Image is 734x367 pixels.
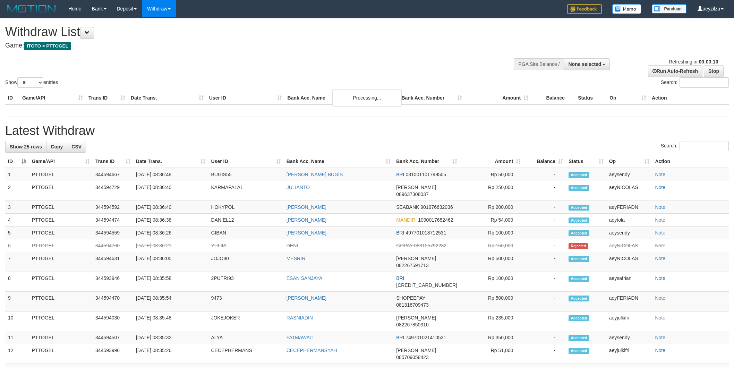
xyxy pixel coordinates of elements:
td: - [523,252,566,272]
span: Copy 031001101799505 to clipboard [406,172,446,177]
span: SHOPEEPAY [396,295,425,301]
td: [DATE] 08:36:40 [133,181,208,201]
span: Accepted [569,335,589,341]
td: 7 [5,252,29,272]
a: MESRIN [287,256,305,261]
span: SEABANK [396,204,419,210]
button: None selected [564,58,610,70]
span: Refreshing in: [669,59,718,65]
td: 3 [5,201,29,214]
span: Copy 1090017652462 to clipboard [418,217,453,223]
th: Bank Acc. Number [399,92,465,104]
a: CSV [67,141,86,153]
a: RASNIADIN [287,315,313,321]
td: PTTOGEL [29,201,93,214]
span: BRI [396,335,404,340]
td: 9473 [208,292,283,311]
th: Op [607,92,649,104]
span: Rejected [569,243,588,249]
td: HOKYPOL [208,201,283,214]
td: PTTOGEL [29,292,93,311]
th: Game/API [19,92,86,104]
td: - [523,227,566,239]
td: 344594559 [93,227,133,239]
td: 10 [5,311,29,331]
td: - [523,272,566,292]
th: Amount: activate to sort column ascending [460,155,523,168]
span: [PERSON_NAME] [396,315,436,321]
span: None selected [569,61,601,67]
td: 344593996 [93,344,133,364]
td: [DATE] 08:35:26 [133,344,208,364]
div: PGA Site Balance / [514,58,564,70]
a: Note [655,230,665,236]
span: [PERSON_NAME] [396,348,436,353]
td: CECEPHERMANS [208,344,283,364]
input: Search: [680,77,729,88]
td: aeyFERIADN [606,201,652,214]
span: Copy 082267591713 to clipboard [396,263,428,268]
span: Accepted [569,276,589,282]
th: Bank Acc. Name: activate to sort column ascending [284,155,394,168]
td: [DATE] 08:36:38 [133,214,208,227]
input: Search: [680,141,729,151]
img: panduan.png [652,4,686,14]
td: YULIIA [208,239,283,252]
td: - [523,168,566,181]
td: - [523,344,566,364]
td: aeysendy [606,331,652,344]
td: [DATE] 08:35:48 [133,311,208,331]
th: ID: activate to sort column descending [5,155,29,168]
td: Rp 150,000 [460,239,523,252]
td: JOJO80 [208,252,283,272]
a: Note [655,256,665,261]
td: 11 [5,331,29,344]
td: Rp 50,000 [460,168,523,181]
span: Accepted [569,230,589,236]
span: Copy 081316709473 to clipboard [396,302,428,308]
td: Rp 500,000 [460,292,523,311]
th: Status [575,92,607,104]
span: CSV [71,144,82,150]
th: Bank Acc. Number: activate to sort column ascending [393,155,460,168]
th: Balance: activate to sort column ascending [523,155,566,168]
a: [PERSON_NAME] [287,204,326,210]
span: Copy 367601009433535 to clipboard [396,282,457,288]
td: DANIEL12 [208,214,283,227]
th: Action [652,155,729,168]
a: Note [655,172,665,177]
h4: Game: [5,42,483,49]
th: Balance [531,92,575,104]
a: Copy [46,141,67,153]
td: PTTOGEL [29,344,93,364]
a: [PERSON_NAME] [287,295,326,301]
span: Copy 082267850310 to clipboard [396,322,428,327]
strong: 00:00:10 [699,59,718,65]
td: ALYA [208,331,283,344]
label: Search: [661,77,729,88]
span: Accepted [569,348,589,354]
a: Note [655,185,665,190]
span: Copy 089637308037 to clipboard [396,191,428,197]
a: Note [655,204,665,210]
td: - [523,311,566,331]
td: Rp 100,000 [460,227,523,239]
td: 344594667 [93,168,133,181]
td: 344594729 [93,181,133,201]
a: Note [655,348,665,353]
span: BRI [396,275,404,281]
th: Trans ID: activate to sort column ascending [93,155,133,168]
select: Showentries [17,77,43,88]
td: GIBAN [208,227,283,239]
a: Run Auto-Refresh [648,65,702,77]
th: User ID: activate to sort column ascending [208,155,283,168]
td: aeyNICOLAS [606,252,652,272]
td: aeyjulkifri [606,311,652,331]
th: Status: activate to sort column ascending [566,155,606,168]
td: 5 [5,227,29,239]
td: aeyFERIADN [606,292,652,311]
td: [DATE] 08:35:58 [133,272,208,292]
a: Note [655,243,665,248]
label: Search: [661,141,729,151]
td: 344594507 [93,331,133,344]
